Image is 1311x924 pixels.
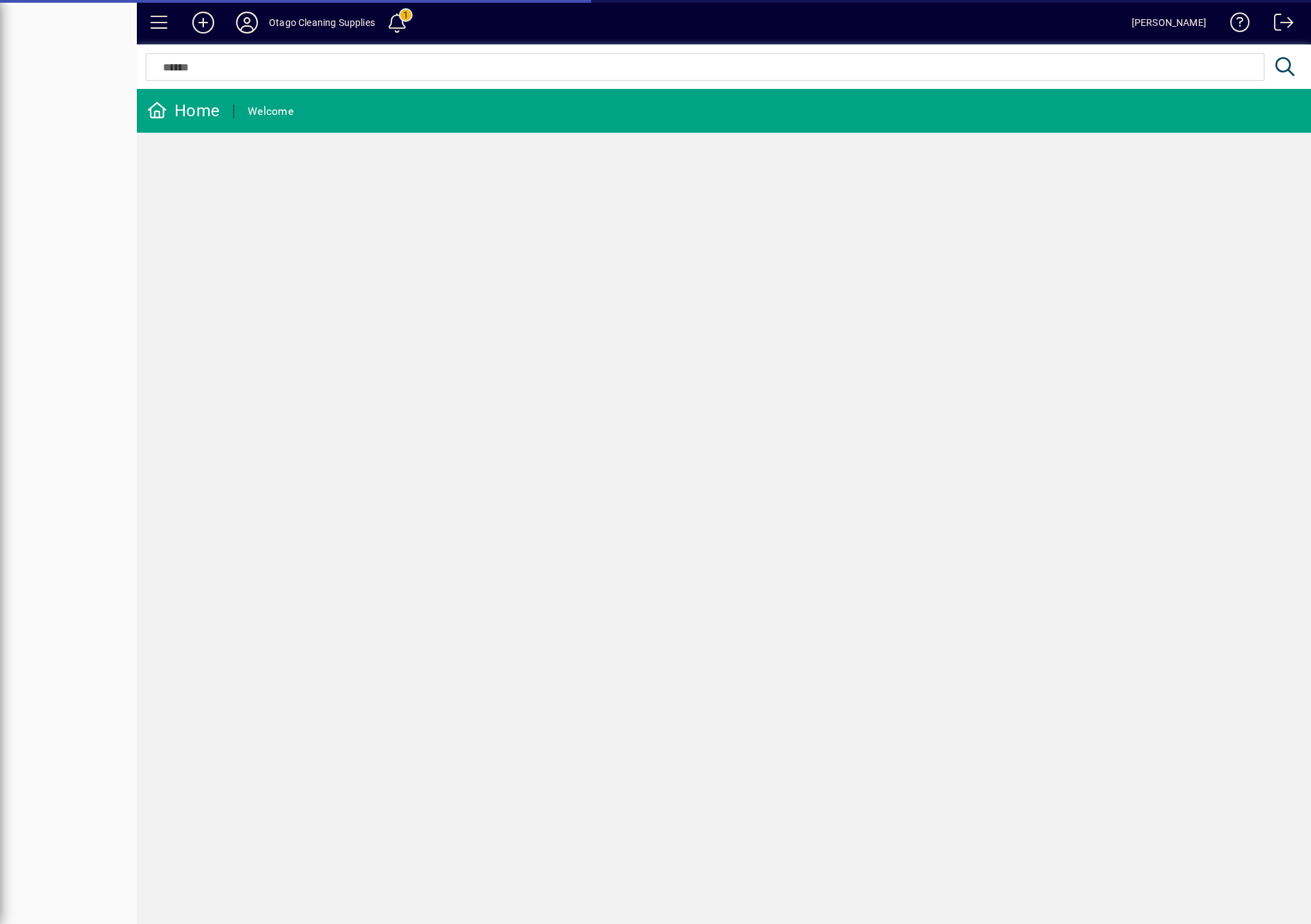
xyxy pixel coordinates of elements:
button: Add [181,10,225,35]
div: Otago Cleaning Supplies [269,12,375,34]
a: Knowledge Base [1220,3,1250,47]
a: Logout [1264,3,1294,47]
div: Welcome [248,101,294,122]
div: Home [147,100,220,122]
button: Profile [225,10,269,35]
div: [PERSON_NAME] [1132,12,1206,34]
